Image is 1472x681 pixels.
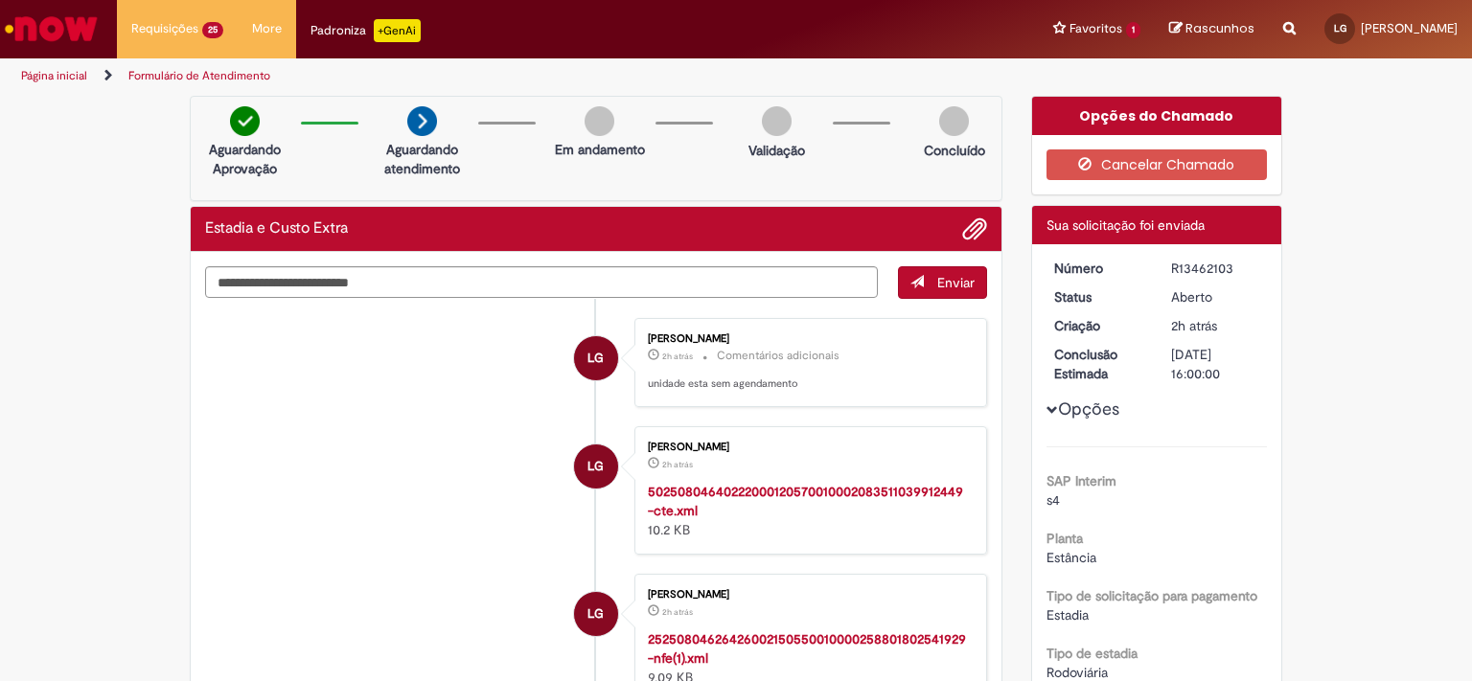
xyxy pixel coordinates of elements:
a: Formulário de Atendimento [128,68,270,83]
dt: Status [1040,287,1158,306]
span: 2h atrás [662,606,693,618]
div: Aberto [1171,287,1260,306]
div: R13462103 [1171,259,1260,278]
img: ServiceNow [2,10,101,48]
span: LG [1334,22,1346,34]
p: unidade esta sem agendamento [648,376,967,392]
p: +GenAi [374,19,421,42]
p: Validação [748,141,805,160]
dt: Número [1040,259,1158,278]
time: 29/08/2025 12:02:36 [662,606,693,618]
span: Favoritos [1069,19,1122,38]
span: 2h atrás [1171,317,1217,334]
img: check-circle-green.png [230,106,260,136]
span: s4 [1046,491,1060,509]
p: Aguardando Aprovação [198,140,291,178]
a: 50250804640222000120570010002083511039912449-cte.xml [648,483,963,519]
span: LG [587,591,604,637]
dt: Conclusão Estimada [1040,345,1158,383]
div: [PERSON_NAME] [648,442,967,453]
span: [PERSON_NAME] [1361,20,1458,36]
a: Página inicial [21,68,87,83]
b: Planta [1046,530,1083,547]
small: Comentários adicionais [717,348,839,364]
div: Lucas Gomes [574,336,618,380]
span: Estadia [1046,606,1089,624]
b: Tipo de estadia [1046,645,1138,662]
span: Sua solicitação foi enviada [1046,216,1205,234]
b: Tipo de solicitação para pagamento [1046,587,1257,604]
b: SAP Interim [1046,472,1116,489]
button: Adicionar anexos [962,216,987,241]
time: 29/08/2025 12:02:58 [662,459,693,470]
span: Enviar [937,274,975,291]
span: Rascunhos [1185,19,1254,37]
button: Cancelar Chamado [1046,149,1268,180]
p: Concluído [924,141,985,160]
button: Enviar [898,266,987,299]
p: Aguardando atendimento [376,140,469,178]
dt: Criação [1040,316,1158,335]
span: 25 [202,22,223,38]
div: Opções do Chamado [1032,97,1282,135]
time: 29/08/2025 12:10:52 [662,351,693,362]
img: img-circle-grey.png [939,106,969,136]
h2: Estadia e Custo Extra Histórico de tíquete [205,220,348,238]
span: Rodoviária [1046,664,1108,681]
span: LG [587,443,604,489]
a: Rascunhos [1169,20,1254,38]
span: Estância [1046,549,1096,566]
div: Lucas Gomes [574,444,618,488]
span: 1 [1126,22,1140,38]
span: More [252,19,282,38]
img: arrow-next.png [407,106,437,136]
ul: Trilhas de página [14,58,967,94]
div: Lucas Gomes [574,592,618,636]
div: 29/08/2025 12:05:51 [1171,316,1260,335]
img: img-circle-grey.png [585,106,614,136]
div: Padroniza [310,19,421,42]
span: Requisições [131,19,198,38]
textarea: Digite sua mensagem aqui... [205,266,878,299]
span: LG [587,335,604,381]
div: [DATE] 16:00:00 [1171,345,1260,383]
img: img-circle-grey.png [762,106,792,136]
span: 2h atrás [662,351,693,362]
p: Em andamento [555,140,645,159]
div: 10.2 KB [648,482,967,539]
a: 25250804626426002150550010000258801802541929-nfe(1).xml [648,630,966,667]
div: [PERSON_NAME] [648,589,967,601]
span: 2h atrás [662,459,693,470]
div: [PERSON_NAME] [648,333,967,345]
